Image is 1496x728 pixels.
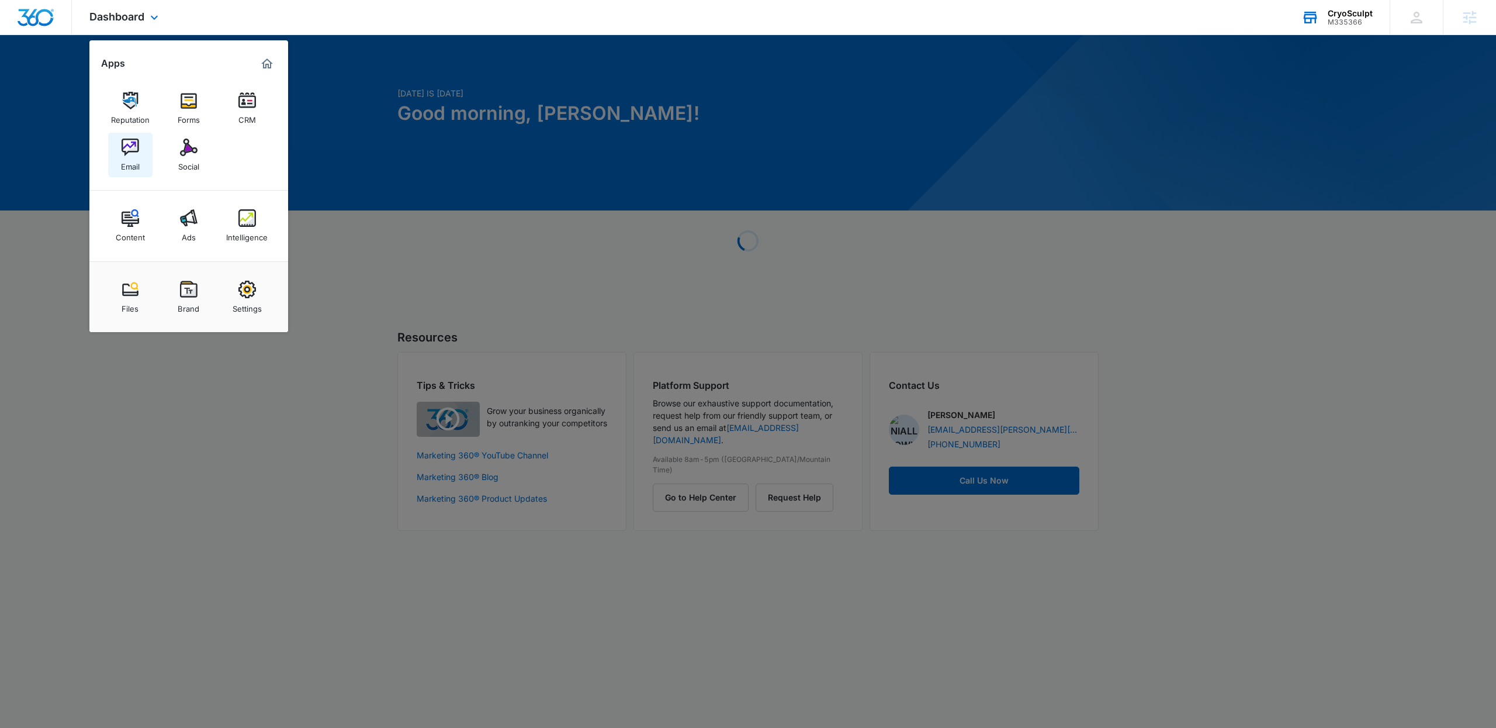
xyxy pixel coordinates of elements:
a: Intelligence [225,203,269,248]
div: Files [122,298,138,313]
div: Reputation [111,109,150,125]
a: Reputation [108,86,153,130]
div: Ads [182,227,196,242]
a: Settings [225,275,269,319]
div: Social [178,156,199,171]
a: Marketing 360® Dashboard [258,54,276,73]
div: Email [121,156,140,171]
div: Settings [233,298,262,313]
div: Forms [178,109,200,125]
a: Email [108,133,153,177]
a: Content [108,203,153,248]
div: Intelligence [226,227,268,242]
a: Forms [167,86,211,130]
div: CRM [238,109,256,125]
a: Social [167,133,211,177]
h2: Apps [101,58,125,69]
div: Content [116,227,145,242]
a: Brand [167,275,211,319]
a: CRM [225,86,269,130]
div: Brand [178,298,199,313]
div: account id [1328,18,1373,26]
a: Ads [167,203,211,248]
a: Files [108,275,153,319]
div: account name [1328,9,1373,18]
span: Dashboard [89,11,144,23]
